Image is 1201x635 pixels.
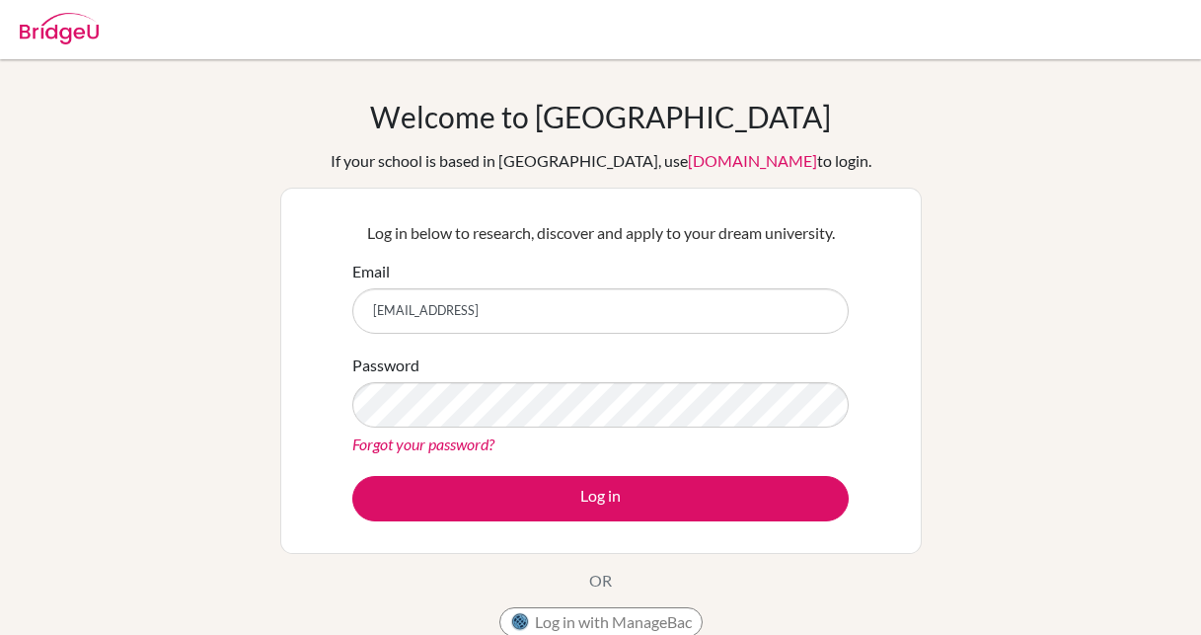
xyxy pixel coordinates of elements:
[20,13,99,44] img: Bridge-U
[589,569,612,593] p: OR
[352,221,849,245] p: Log in below to research, discover and apply to your dream university.
[352,354,419,377] label: Password
[370,99,831,134] h1: Welcome to [GEOGRAPHIC_DATA]
[688,151,817,170] a: [DOMAIN_NAME]
[352,260,390,283] label: Email
[352,435,494,453] a: Forgot your password?
[352,476,849,521] button: Log in
[331,149,871,173] div: If your school is based in [GEOGRAPHIC_DATA], use to login.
